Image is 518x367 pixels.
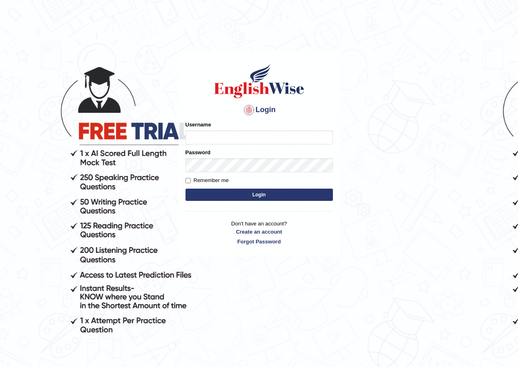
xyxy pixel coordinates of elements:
[213,63,306,99] img: Logo of English Wise sign in for intelligent practice with AI
[185,178,191,183] input: Remember me
[185,149,210,156] label: Password
[185,228,333,236] a: Create an account
[185,189,333,201] button: Login
[185,104,333,117] h4: Login
[185,176,229,185] label: Remember me
[185,238,333,245] a: Forgot Password
[185,220,333,245] p: Don't have an account?
[185,121,211,128] label: Username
